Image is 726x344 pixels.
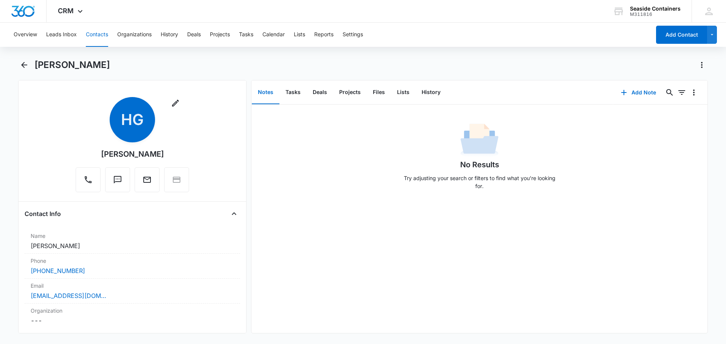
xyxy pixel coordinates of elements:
button: Organizations [117,23,152,47]
label: Address [31,331,234,339]
label: Organization [31,307,234,315]
h1: No Results [460,159,499,170]
div: account id [630,12,681,17]
button: Search... [664,86,676,99]
button: History [416,81,447,104]
a: Text [105,179,130,185]
button: Close [228,208,240,220]
button: Lists [391,81,416,104]
label: Email [31,282,234,290]
button: Text [105,167,130,192]
label: Phone [31,257,234,265]
button: Leads Inbox [46,23,77,47]
h4: Contact Info [25,209,61,218]
button: Notes [252,81,279,104]
button: History [161,23,178,47]
button: Deals [307,81,333,104]
div: Email[EMAIL_ADDRESS][DOMAIN_NAME] [25,279,240,304]
button: Projects [333,81,367,104]
h1: [PERSON_NAME] [34,59,110,71]
button: Overflow Menu [688,86,700,99]
button: Tasks [239,23,253,47]
button: Add Contact [656,26,707,44]
dd: [PERSON_NAME] [31,241,234,250]
button: Tasks [279,81,307,104]
button: Email [135,167,160,192]
div: Organization--- [25,304,240,328]
button: Deals [187,23,201,47]
a: [PHONE_NUMBER] [31,266,85,275]
button: Lists [294,23,305,47]
button: Calendar [262,23,285,47]
p: Try adjusting your search or filters to find what you’re looking for. [400,174,559,190]
span: HG [110,97,155,142]
button: Projects [210,23,230,47]
button: Reports [314,23,334,47]
button: Add Note [613,83,664,102]
label: Name [31,232,234,240]
div: account name [630,6,681,12]
button: Files [367,81,391,104]
span: CRM [58,7,74,15]
button: Settings [343,23,363,47]
a: [EMAIL_ADDRESS][DOMAIN_NAME] [31,291,106,300]
button: Call [76,167,101,192]
button: Back [18,59,30,71]
a: Call [76,179,101,185]
button: Filters [676,86,688,99]
div: Phone[PHONE_NUMBER] [25,254,240,279]
dd: --- [31,316,234,325]
img: No Data [461,121,498,159]
div: [PERSON_NAME] [101,148,164,160]
a: Email [135,179,160,185]
div: Name[PERSON_NAME] [25,229,240,254]
button: Overview [14,23,37,47]
button: Actions [696,59,708,71]
button: Contacts [86,23,108,47]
